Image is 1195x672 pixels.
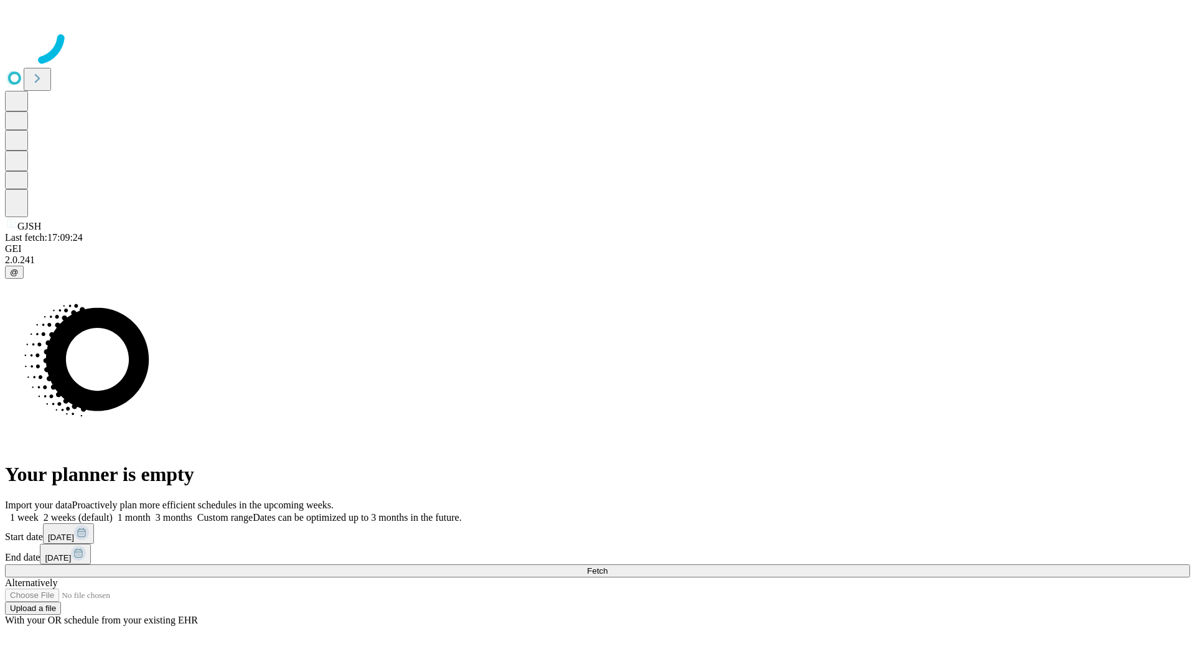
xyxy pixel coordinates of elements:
[253,512,461,523] span: Dates can be optimized up to 3 months in the future.
[156,512,192,523] span: 3 months
[72,500,334,510] span: Proactively plan more efficient schedules in the upcoming weeks.
[5,577,57,588] span: Alternatively
[5,602,61,615] button: Upload a file
[44,512,113,523] span: 2 weeks (default)
[5,615,198,625] span: With your OR schedule from your existing EHR
[5,500,72,510] span: Import your data
[43,523,94,544] button: [DATE]
[5,564,1190,577] button: Fetch
[5,523,1190,544] div: Start date
[197,512,253,523] span: Custom range
[45,553,71,562] span: [DATE]
[5,463,1190,486] h1: Your planner is empty
[10,268,19,277] span: @
[48,533,74,542] span: [DATE]
[40,544,91,564] button: [DATE]
[5,243,1190,254] div: GEI
[10,512,39,523] span: 1 week
[118,512,151,523] span: 1 month
[587,566,607,576] span: Fetch
[5,544,1190,564] div: End date
[5,254,1190,266] div: 2.0.241
[17,221,41,231] span: GJSH
[5,232,83,243] span: Last fetch: 17:09:24
[5,266,24,279] button: @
